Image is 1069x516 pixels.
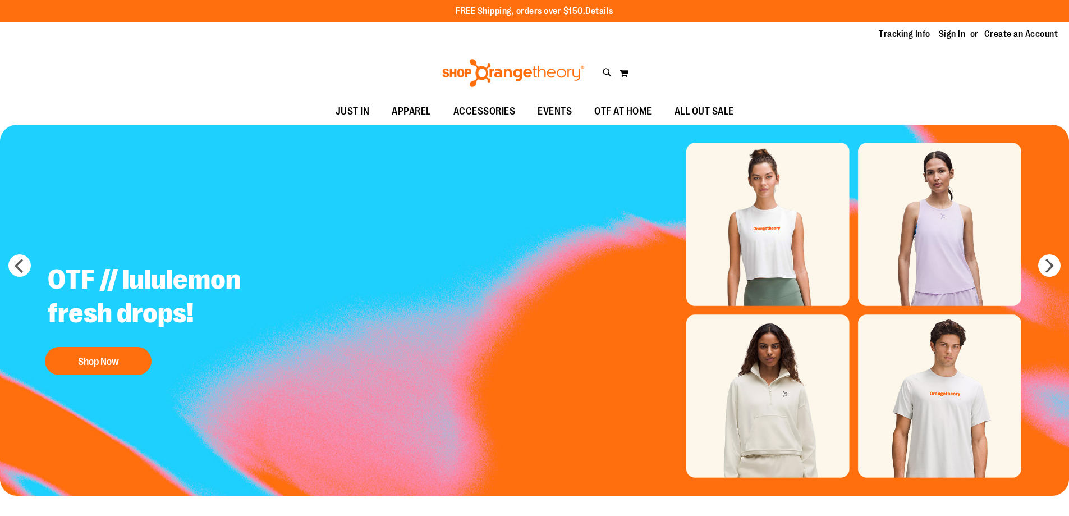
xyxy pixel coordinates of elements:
button: next [1038,254,1061,277]
a: Tracking Info [879,28,930,40]
span: JUST IN [336,99,370,124]
p: FREE Shipping, orders over $150. [456,5,613,18]
button: prev [8,254,31,277]
span: EVENTS [538,99,572,124]
span: OTF AT HOME [594,99,652,124]
h2: OTF // lululemon fresh drops! [39,254,318,341]
button: Shop Now [45,347,152,375]
span: ALL OUT SALE [675,99,734,124]
a: Create an Account [984,28,1058,40]
span: APPAREL [392,99,431,124]
a: Details [585,6,613,16]
img: Shop Orangetheory [441,59,586,87]
a: Sign In [939,28,966,40]
span: ACCESSORIES [453,99,516,124]
a: OTF // lululemon fresh drops! Shop Now [39,254,318,381]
